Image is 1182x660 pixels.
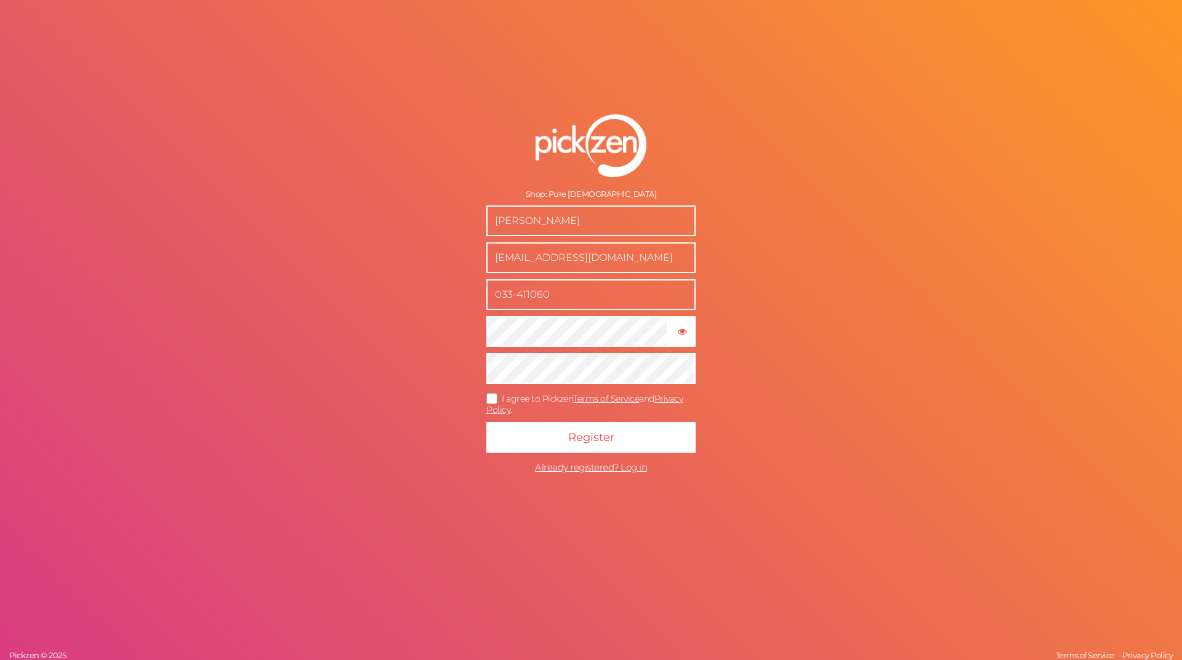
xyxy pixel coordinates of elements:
[536,114,646,177] img: pz-logo-white.png
[1119,650,1176,660] a: Privacy Policy
[486,393,683,416] a: Privacy Policy
[1056,650,1115,660] span: Terms of Service
[1122,650,1173,660] span: Privacy Policy
[568,431,614,444] span: Register
[486,189,696,199] div: Shop: Pure [DEMOGRAPHIC_DATA]
[486,422,696,453] button: Register
[486,242,696,273] input: Business e-mail
[1053,650,1118,660] a: Terms of Service
[573,393,639,404] a: Terms of Service
[6,650,69,660] a: Pickzen © 2025
[486,205,696,236] input: Name
[486,279,696,310] input: Phone
[486,393,683,416] span: I agree to Pickzen and .
[535,461,647,473] span: Already registered? Log in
